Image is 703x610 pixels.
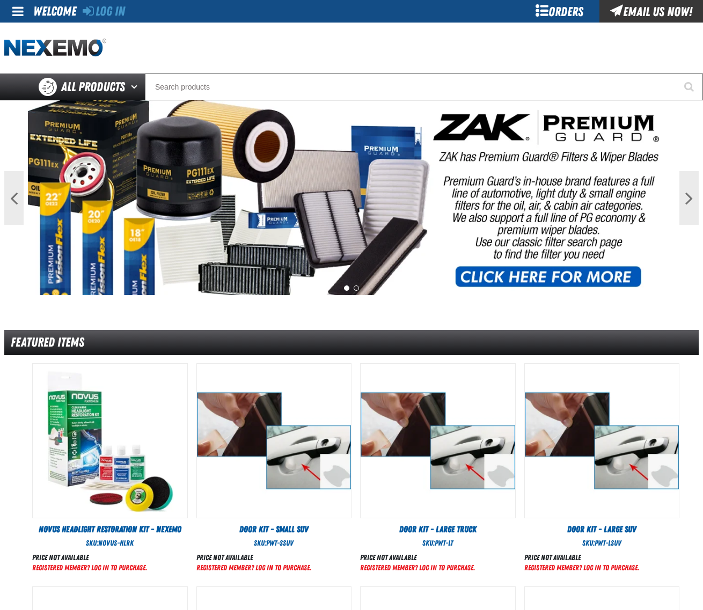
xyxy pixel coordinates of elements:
[435,539,453,547] span: PWT-LT
[98,539,134,547] span: NOVUS-HLRK
[33,364,187,518] : View Details of the Novus Headlight Restoration Kit - Nexemo
[679,171,699,225] button: Next
[127,74,145,100] button: Open All Products pages
[39,524,181,534] span: Novus Headlight Restoration Kit - Nexemo
[524,538,680,548] div: SKU:
[595,539,621,547] span: PWT-LSUV
[197,364,351,518] img: Door Kit - Small SUV
[525,364,679,518] img: Door Kit - Large SUV
[33,364,187,518] img: Novus Headlight Restoration Kit - Nexemo
[360,538,516,548] div: SKU:
[83,4,125,19] a: Log In
[239,524,309,534] span: Door Kit - Small SUV
[61,77,125,97] span: All Products
[360,524,516,535] a: Door Kit - Large Truck
[4,39,106,57] img: Nexemo logo
[361,364,515,518] : View Details of the Door Kit - Large Truck
[196,538,352,548] div: SKU:
[360,553,475,563] div: Price not available
[32,524,188,535] a: Novus Headlight Restoration Kit - Nexemo
[524,563,639,572] a: Registered Member? Log In to purchase.
[354,285,359,291] button: 2 of 2
[145,74,703,100] input: Search
[196,563,311,572] a: Registered Member? Log In to purchase.
[28,100,676,295] img: PG Filters & Wipers
[567,524,636,534] span: Door Kit - Large SUV
[344,285,349,291] button: 1 of 2
[676,74,703,100] button: Start Searching
[197,364,351,518] : View Details of the Door Kit - Small SUV
[4,171,24,225] button: Previous
[32,563,147,572] a: Registered Member? Log In to purchase.
[266,539,294,547] span: PWT-SSUV
[361,364,515,518] img: Door Kit - Large Truck
[360,563,475,572] a: Registered Member? Log In to purchase.
[525,364,679,518] : View Details of the Door Kit - Large SUV
[196,524,352,535] a: Door Kit - Small SUV
[524,524,680,535] a: Door Kit - Large SUV
[32,538,188,548] div: SKU:
[524,553,639,563] div: Price not available
[399,524,477,534] span: Door Kit - Large Truck
[32,553,147,563] div: Price not available
[196,553,311,563] div: Price not available
[4,330,699,355] div: Featured Items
